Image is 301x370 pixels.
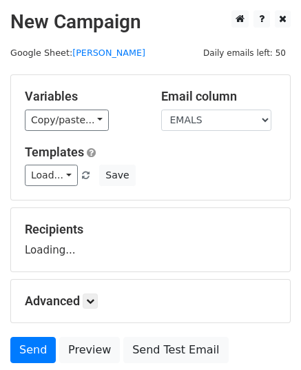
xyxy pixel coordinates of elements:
[25,145,84,159] a: Templates
[72,48,145,58] a: [PERSON_NAME]
[99,165,135,186] button: Save
[25,294,276,309] h5: Advanced
[25,222,276,237] h5: Recipients
[161,89,277,104] h5: Email column
[25,222,276,258] div: Loading...
[59,337,120,363] a: Preview
[25,165,78,186] a: Load...
[25,110,109,131] a: Copy/paste...
[10,337,56,363] a: Send
[123,337,228,363] a: Send Test Email
[198,48,291,58] a: Daily emails left: 50
[198,45,291,61] span: Daily emails left: 50
[10,48,145,58] small: Google Sheet:
[10,10,291,34] h2: New Campaign
[25,89,141,104] h5: Variables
